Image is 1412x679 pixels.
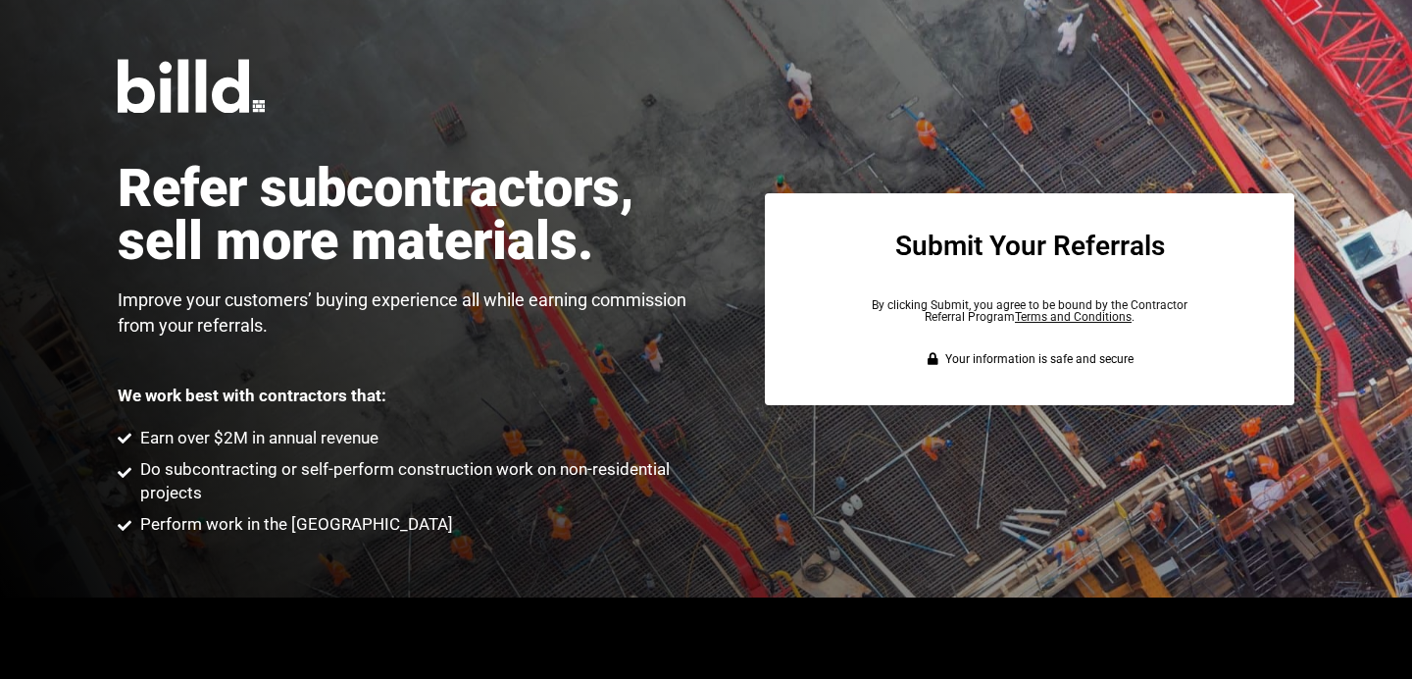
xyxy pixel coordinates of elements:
span: Earn over $2M in annual revenue [135,427,378,450]
p: We work best with contractors that: [118,388,386,404]
h1: Refer subcontractors, sell more materials. [118,162,706,268]
span: Do subcontracting or self-perform construction work on non-residential projects [135,458,707,505]
span: Your information is safe and secure [940,352,1134,366]
h3: Submit Your Referrals [895,233,1165,260]
p: By clicking Submit, you agree to be bound by the Contractor Referral Program . [872,299,1187,323]
p: Improve your customers’ buying experience all while earning commission from your referrals. [118,287,706,339]
a: Terms and Conditions [1015,310,1132,324]
span: Perform work in the [GEOGRAPHIC_DATA] [135,513,453,537]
